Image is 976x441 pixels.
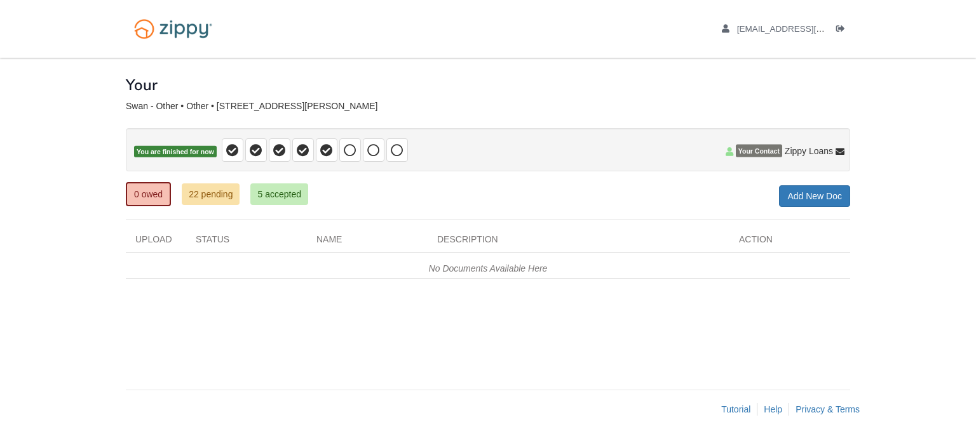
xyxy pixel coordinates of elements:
a: Help [764,404,782,414]
div: Status [186,233,307,252]
a: Tutorial [721,404,750,414]
h1: Your [126,77,158,93]
img: Logo [126,13,220,45]
em: No Documents Available Here [429,263,548,273]
div: Name [307,233,428,252]
span: You are finished for now [134,146,217,158]
a: Log out [836,24,850,37]
div: Swan - Other • Other • [STREET_ADDRESS][PERSON_NAME] [126,101,850,112]
a: Privacy & Terms [796,404,860,414]
span: Zippy Loans [785,145,833,157]
a: edit profile [722,24,883,37]
div: Description [428,233,729,252]
a: 5 accepted [250,183,308,205]
a: 0 owed [126,182,171,206]
div: Action [729,233,850,252]
div: Upload [126,233,186,252]
a: 22 pending [182,183,240,205]
span: jeffswan69@yahoo.com [737,24,883,34]
span: Your Contact [736,145,782,157]
a: Add New Doc [779,185,850,207]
